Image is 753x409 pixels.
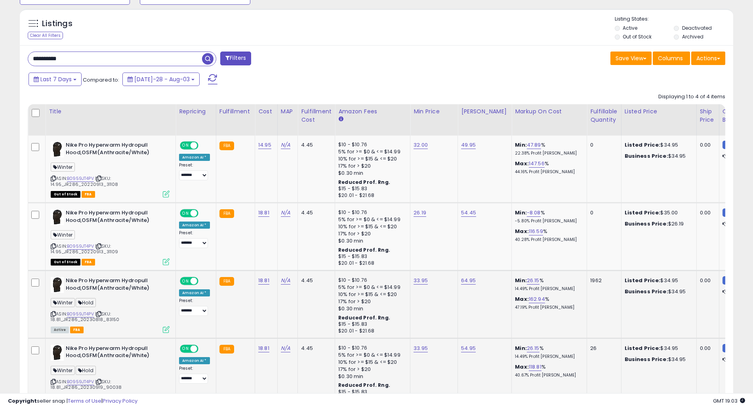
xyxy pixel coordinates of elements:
a: N/A [281,209,290,217]
span: FBA [82,191,95,198]
div: Amazon AI * [179,357,210,364]
div: Preset: [179,298,210,316]
div: $34.95 [625,345,690,352]
th: The percentage added to the cost of goods (COGS) that forms the calculator for Min & Max prices. [512,104,587,136]
div: $15 - $15.83 [338,253,404,260]
span: All listings currently available for purchase on Amazon [51,327,69,333]
div: Fulfillable Quantity [590,107,618,124]
div: % [515,345,581,359]
div: % [515,228,581,243]
a: N/A [281,344,290,352]
span: Compared to: [83,76,119,84]
a: 18.81 [258,344,269,352]
img: 31OUc6LwF7S._SL40_.jpg [51,141,64,157]
div: 1962 [590,277,615,284]
span: Hold [76,366,96,375]
a: B0959JT4PV [67,243,94,250]
b: Business Price: [625,355,668,363]
label: Out of Stock [623,33,652,40]
b: Reduced Prof. Rng. [338,247,390,253]
div: % [515,209,581,224]
b: Reduced Prof. Rng. [338,382,390,388]
div: $26.19 [625,220,690,227]
div: % [515,160,581,175]
div: 4.45 [301,209,329,216]
span: Columns [658,54,683,62]
button: Filters [220,52,251,65]
a: 116.59 [529,227,543,235]
div: 17% for > $20 [338,298,404,305]
span: Winter [51,162,75,172]
div: 0 [590,209,615,216]
b: Business Price: [625,152,668,160]
p: 47.19% Profit [PERSON_NAME] [515,305,581,310]
b: Max: [515,363,529,371]
span: ON [181,346,191,352]
span: Winter [51,230,75,239]
button: Save View [610,52,652,65]
p: 40.28% Profit [PERSON_NAME] [515,237,581,243]
span: Winter [51,298,75,307]
div: 5% for >= $0 & <= $14.99 [338,352,404,359]
div: Cost [258,107,274,116]
div: $34.95 [625,288,690,295]
a: 49.95 [461,141,476,149]
img: 31OUc6LwF7S._SL40_.jpg [51,209,64,225]
label: Deactivated [682,25,712,31]
span: Last 7 Days [40,75,72,83]
small: FBA [219,345,234,354]
small: FBM [722,344,738,352]
a: N/A [281,141,290,149]
b: Nike Pro Hyperwarm Hydropull Hood,OSFM(Anthracite/White) [66,277,162,294]
div: 10% for >= $15 & <= $20 [338,291,404,298]
div: Amazon AI * [179,154,210,161]
a: 32.00 [414,141,428,149]
p: Listing States: [615,15,733,23]
button: Actions [691,52,725,65]
a: 64.95 [461,277,476,285]
div: $0.30 min [338,305,404,312]
img: 31OUc6LwF7S._SL40_.jpg [51,345,64,361]
a: -8.08 [527,209,541,217]
div: Min Price [414,107,454,116]
div: $15 - $15.83 [338,185,404,192]
p: 22.38% Profit [PERSON_NAME] [515,151,581,156]
div: $20.01 - $21.68 [338,260,404,267]
div: $0.30 min [338,170,404,177]
a: 18.81 [258,277,269,285]
p: 44.16% Profit [PERSON_NAME] [515,169,581,175]
div: 0.00 [700,277,713,284]
div: 10% for >= $15 & <= $20 [338,359,404,366]
small: FBM [722,276,738,285]
span: OFF [197,278,210,285]
a: B0959JT4PV [67,175,94,182]
a: 14.95 [258,141,271,149]
b: Listed Price: [625,209,661,216]
button: [DATE]-28 - Aug-03 [122,73,200,86]
b: Min: [515,344,527,352]
div: % [515,141,581,156]
span: FBA [82,259,95,266]
div: [PERSON_NAME] [461,107,508,116]
div: $35.00 [625,209,690,216]
div: Repricing [179,107,213,116]
p: 14.49% Profit [PERSON_NAME] [515,286,581,292]
div: 4.45 [301,277,329,284]
b: Reduced Prof. Rng. [338,179,390,185]
span: [DATE]-28 - Aug-03 [134,75,190,83]
span: | SKU: 18.81_JR286_20230919_90038 [51,378,122,390]
img: 31OUc6LwF7S._SL40_.jpg [51,277,64,293]
span: FBA [70,327,84,333]
div: 4.45 [301,345,329,352]
div: $0.30 min [338,373,404,380]
span: | SKU: 14.95_JR286_20220913_31108 [51,175,118,187]
div: Fulfillment [219,107,252,116]
span: Winter [51,366,75,375]
div: 10% for >= $15 & <= $20 [338,223,404,230]
div: 0.00 [700,141,713,149]
small: FBM [722,141,738,149]
div: 5% for >= $0 & <= $14.99 [338,216,404,223]
a: 33.95 [414,277,428,285]
div: $20.01 - $21.68 [338,192,404,199]
b: Min: [515,277,527,284]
